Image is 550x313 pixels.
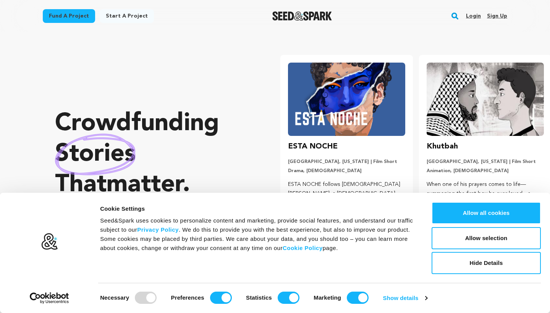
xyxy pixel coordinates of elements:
[432,227,541,249] button: Allow selection
[100,294,129,301] strong: Necessary
[487,10,507,22] a: Sign up
[43,9,95,23] a: Fund a project
[272,11,332,21] img: Seed&Spark Logo Dark Mode
[288,180,405,207] p: ESTA NOCHE follows [DEMOGRAPHIC_DATA] [PERSON_NAME], a [DEMOGRAPHIC_DATA], homeless runaway, conf...
[100,216,414,253] div: Seed&Spark uses cookies to personalize content and marketing, provide social features, and unders...
[107,173,183,197] span: matter
[137,226,179,233] a: Privacy Policy
[16,292,83,304] a: Usercentrics Cookiebot - opens in a new window
[383,292,427,304] a: Show details
[427,168,544,174] p: Animation, [DEMOGRAPHIC_DATA]
[41,233,58,250] img: logo
[427,140,458,153] h3: Khutbah
[272,11,332,21] a: Seed&Spark Homepage
[432,202,541,224] button: Allow all cookies
[288,140,338,153] h3: ESTA NOCHE
[466,10,481,22] a: Login
[288,159,405,165] p: [GEOGRAPHIC_DATA], [US_STATE] | Film Short
[427,180,544,207] p: When one of his prayers comes to life—summoning the first boy he ever loved—a closeted [PERSON_NA...
[432,252,541,274] button: Hide Details
[427,63,544,136] img: Khutbah image
[55,109,250,200] p: Crowdfunding that .
[283,245,323,251] a: Cookie Policy
[171,294,204,301] strong: Preferences
[100,9,154,23] a: Start a project
[288,168,405,174] p: Drama, [DEMOGRAPHIC_DATA]
[55,134,136,175] img: hand sketched image
[427,159,544,165] p: [GEOGRAPHIC_DATA], [US_STATE] | Film Short
[314,294,341,301] strong: Marketing
[288,63,405,136] img: ESTA NOCHE image
[100,204,414,213] div: Cookie Settings
[246,294,272,301] strong: Statistics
